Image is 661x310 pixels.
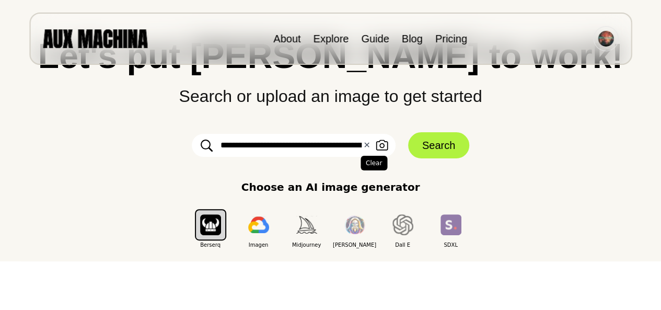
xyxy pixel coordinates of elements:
[283,241,331,249] span: Midjourney
[235,241,283,249] span: Imagen
[248,216,269,233] img: Imagen
[200,214,221,235] img: Berserq
[427,241,475,249] span: SDXL
[435,33,467,44] a: Pricing
[440,214,461,235] img: SDXL
[363,139,370,152] button: ✕Clear
[408,132,469,158] button: Search
[273,33,300,44] a: About
[331,241,379,249] span: [PERSON_NAME]
[21,73,640,109] p: Search or upload an image to get started
[392,214,413,235] img: Dall E
[361,33,389,44] a: Guide
[598,31,613,47] img: Avatar
[43,29,147,48] img: AUX MACHINA
[361,156,387,170] span: Clear
[187,241,235,249] span: Berserq
[344,215,365,235] img: Leonardo
[313,33,349,44] a: Explore
[241,179,420,195] p: Choose an AI image generator
[402,33,423,44] a: Blog
[21,39,640,73] h1: Let's put [PERSON_NAME] to work!
[296,216,317,233] img: Midjourney
[379,241,427,249] span: Dall E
